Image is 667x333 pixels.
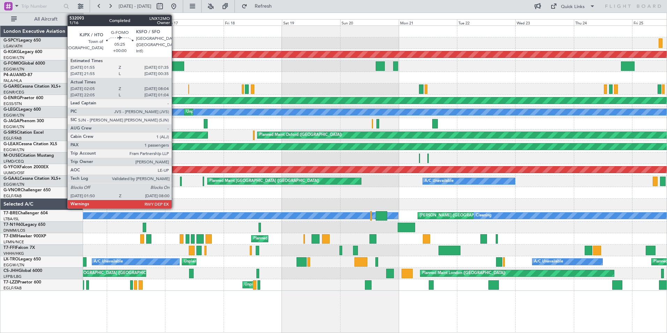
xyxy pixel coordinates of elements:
[3,147,24,153] a: EGGW/LTN
[3,251,24,256] a: VHHH/HKG
[3,61,45,66] a: G-FOMOGlobal 6000
[3,84,61,89] a: G-GARECessna Citation XLS+
[209,176,319,186] div: Planned Maint [GEOGRAPHIC_DATA] ([GEOGRAPHIC_DATA])
[3,154,54,158] a: M-OUSECitation Mustang
[476,210,492,221] div: Cleaning
[3,84,20,89] span: G-GARE
[3,177,61,181] a: G-GAALCessna Citation XLS+
[3,188,51,192] a: G-VNORChallenger 650
[425,176,454,186] div: A/C Unavailable
[3,131,17,135] span: G-SIRS
[534,257,563,267] div: A/C Unavailable
[574,19,632,25] div: Thu 24
[3,280,18,284] span: T7-LZZI
[3,154,20,158] span: M-OUSE
[3,38,41,43] a: G-SPCYLegacy 650
[3,269,42,273] a: CS-JHHGlobal 6000
[18,17,74,22] span: All Aircraft
[8,14,76,25] button: All Aircraft
[3,165,20,169] span: G-YFOX
[3,50,42,54] a: G-KGKGLegacy 600
[340,19,398,25] div: Sun 20
[3,124,24,129] a: EGGW/LTN
[3,286,22,291] a: EGLF/FAB
[515,19,574,25] div: Wed 23
[3,246,35,250] a: T7-FFIFalcon 7X
[3,223,45,227] a: T7-N1960Legacy 650
[3,73,19,77] span: P4-AUA
[3,136,22,141] a: EGLF/FAB
[3,108,41,112] a: G-LEGCLegacy 600
[3,96,43,100] a: G-ENRGPraetor 600
[238,1,280,12] button: Refresh
[3,257,41,261] a: LX-TROLegacy 650
[3,38,18,43] span: G-SPCY
[3,228,25,233] a: DNMM/LOS
[3,239,24,245] a: LFMN/NCE
[21,1,61,12] input: Trip Number
[3,193,22,199] a: EGLF/FAB
[3,108,18,112] span: G-LEGC
[186,107,301,117] div: Unplanned Maint [GEOGRAPHIC_DATA] ([GEOGRAPHIC_DATA])
[3,131,44,135] a: G-SIRSCitation Excel
[3,142,57,146] a: G-LEAXCessna Citation XLS
[3,113,24,118] a: EGGW/LTN
[3,262,24,268] a: EGGW/LTN
[3,216,19,222] a: LTBA/ISL
[3,44,22,49] a: LGAV/ATH
[3,234,17,238] span: T7-EMI
[3,55,24,60] a: EGGW/LTN
[253,234,312,244] div: Planned Maint [PERSON_NAME]
[184,257,234,267] div: Unplanned Maint Dusseldorf
[3,78,22,83] a: FALA/HLA
[3,246,16,250] span: T7-FFI
[245,280,359,290] div: Unplanned Maint [GEOGRAPHIC_DATA] ([GEOGRAPHIC_DATA])
[3,177,20,181] span: G-GAAL
[165,19,223,25] div: Thu 17
[119,3,151,9] span: [DATE] - [DATE]
[94,257,123,267] div: A/C Unavailable
[3,101,22,106] a: EGSS/STN
[3,269,18,273] span: CS-JHH
[123,141,169,152] div: Planned Maint Dusseldorf
[547,1,599,12] button: Quick Links
[3,96,20,100] span: G-ENRG
[561,3,585,10] div: Quick Links
[249,4,278,9] span: Refresh
[3,211,48,215] a: T7-BREChallenger 604
[3,142,18,146] span: G-LEAX
[3,188,21,192] span: G-VNOR
[3,170,24,176] a: UUMO/OSF
[3,182,24,187] a: EGGW/LTN
[45,268,160,279] div: Unplanned Maint [GEOGRAPHIC_DATA] ([GEOGRAPHIC_DATA])
[3,119,20,123] span: G-JAGA
[3,159,24,164] a: LFMD/CEQ
[3,90,24,95] a: EGNR/CEG
[420,210,526,221] div: [PERSON_NAME] ([GEOGRAPHIC_DATA][PERSON_NAME])
[3,50,20,54] span: G-KGKG
[3,223,23,227] span: T7-N1960
[282,19,340,25] div: Sat 19
[259,130,342,140] div: Planned Maint Oxford ([GEOGRAPHIC_DATA])
[3,119,44,123] a: G-JAGAPhenom 300
[94,61,188,71] div: Unplanned Maint [US_STATE] ([GEOGRAPHIC_DATA])
[3,280,41,284] a: T7-LZZIPraetor 600
[422,268,505,279] div: Planned Maint London ([GEOGRAPHIC_DATA])
[224,19,282,25] div: Fri 18
[457,19,515,25] div: Tue 22
[399,19,457,25] div: Mon 21
[3,67,24,72] a: EGGW/LTN
[3,61,21,66] span: G-FOMO
[3,73,32,77] a: P4-AUAMD-87
[3,257,18,261] span: LX-TRO
[107,19,165,25] div: Wed 16
[3,234,46,238] a: T7-EMIHawker 900XP
[84,14,96,20] div: [DATE]
[3,165,48,169] a: G-YFOXFalcon 2000EX
[3,274,22,279] a: LFPB/LBG
[3,211,18,215] span: T7-BRE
